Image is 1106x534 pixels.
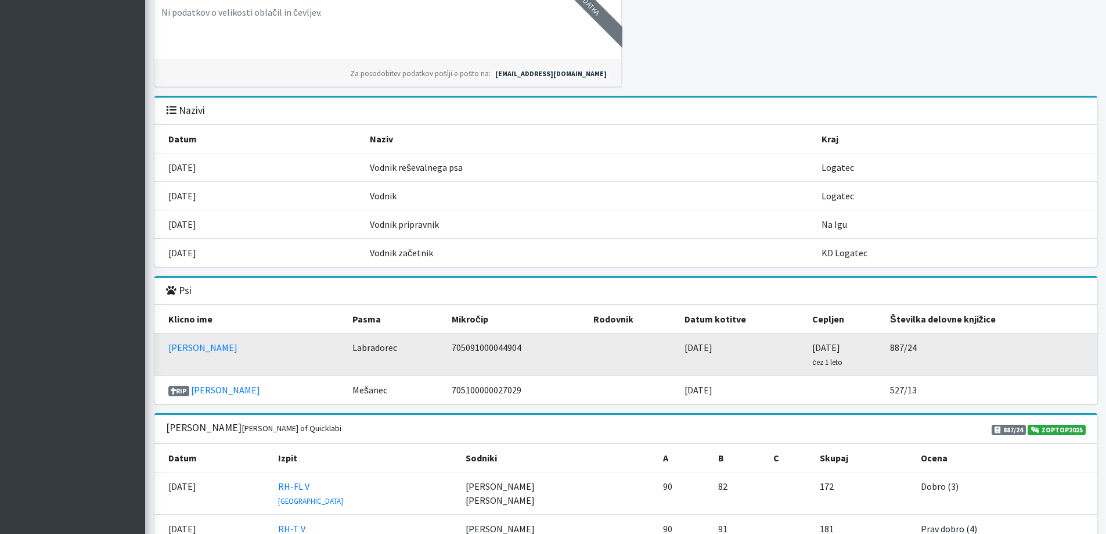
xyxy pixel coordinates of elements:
[1028,425,1086,435] a: ZOPTOP2025
[678,305,805,334] th: Datum kotitve
[586,305,678,334] th: Rodovnik
[154,153,363,182] td: [DATE]
[678,334,805,376] td: [DATE]
[154,472,272,515] td: [DATE]
[154,239,363,267] td: [DATE]
[154,305,345,334] th: Klicno ime
[345,376,445,404] td: Mešanec
[363,153,815,182] td: Vodnik reševalnega psa
[363,125,815,153] th: Naziv
[363,239,815,267] td: Vodnik začetnik
[445,305,586,334] th: Mikročip
[914,472,1097,515] td: Dobro (3)
[166,105,205,117] h3: Nazivi
[815,210,1097,239] td: Na Igu
[154,210,363,239] td: [DATE]
[445,334,586,376] td: 705091000044904
[459,472,656,515] td: [PERSON_NAME] [PERSON_NAME]
[812,357,842,367] small: čez 1 leto
[815,182,1097,210] td: Logatec
[168,386,190,396] span: RIP
[278,496,343,506] small: [GEOGRAPHIC_DATA]
[459,444,656,472] th: Sodniki
[815,125,1097,153] th: Kraj
[345,334,445,376] td: Labradorec
[345,305,445,334] th: Pasma
[191,384,260,396] a: [PERSON_NAME]
[166,285,192,297] h3: Psi
[154,125,363,153] th: Datum
[492,69,610,79] a: [EMAIL_ADDRESS][DOMAIN_NAME]
[350,69,491,78] small: Za posodobitev podatkov pošlji e-pošto na:
[711,472,766,515] td: 82
[883,334,1097,376] td: 887/24
[363,210,815,239] td: Vodnik pripravnik
[154,444,272,472] th: Datum
[766,444,813,472] th: C
[914,444,1097,472] th: Ocena
[815,239,1097,267] td: KD Logatec
[711,444,766,472] th: B
[883,305,1097,334] th: Številka delovne knjižice
[656,472,711,515] td: 90
[805,305,883,334] th: Cepljen
[278,481,343,506] a: RH-FL V [GEOGRAPHIC_DATA]
[805,334,883,376] td: [DATE]
[271,444,459,472] th: Izpit
[815,153,1097,182] td: Logatec
[168,342,237,353] a: [PERSON_NAME]
[242,423,341,433] small: [PERSON_NAME] of Quicklabi
[154,182,363,210] td: [DATE]
[363,182,815,210] td: Vodnik
[883,376,1097,404] td: 527/13
[813,472,913,515] td: 172
[656,444,711,472] th: A
[445,376,586,404] td: 705100000027029
[992,425,1026,435] span: 887/24
[166,422,341,434] h3: [PERSON_NAME]
[678,376,805,404] td: [DATE]
[161,5,322,19] p: Ni podatkov o velikosti oblačil in čevljev.
[813,444,913,472] th: Skupaj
